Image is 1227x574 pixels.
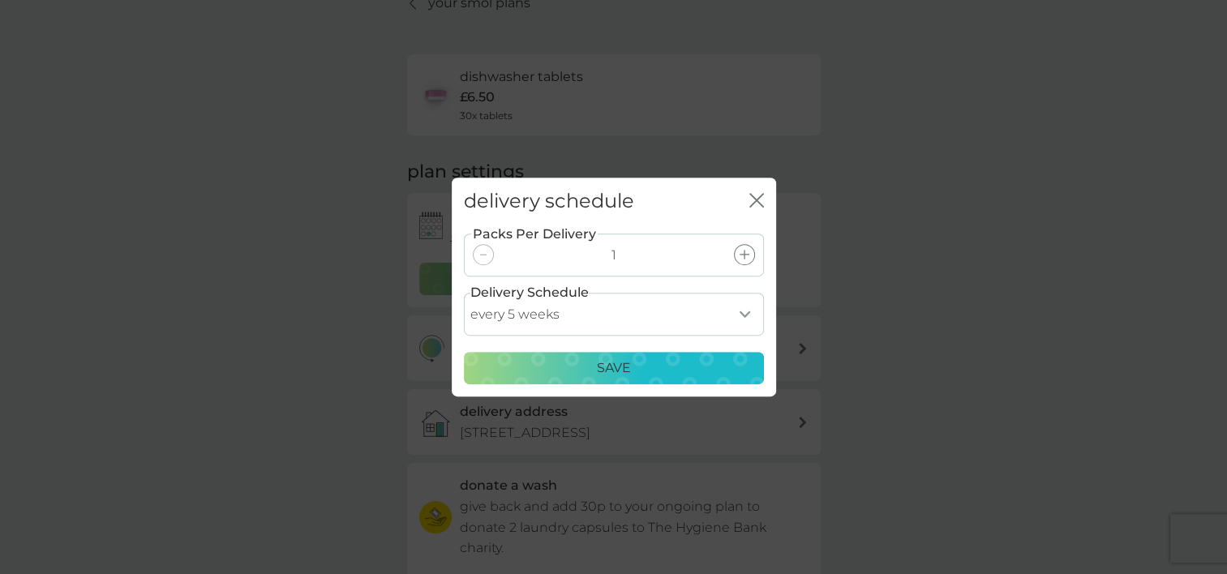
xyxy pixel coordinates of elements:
[471,224,598,245] label: Packs Per Delivery
[470,282,589,303] label: Delivery Schedule
[597,358,631,379] p: Save
[611,245,616,266] p: 1
[464,352,764,384] button: Save
[749,193,764,210] button: close
[464,190,634,213] h2: delivery schedule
